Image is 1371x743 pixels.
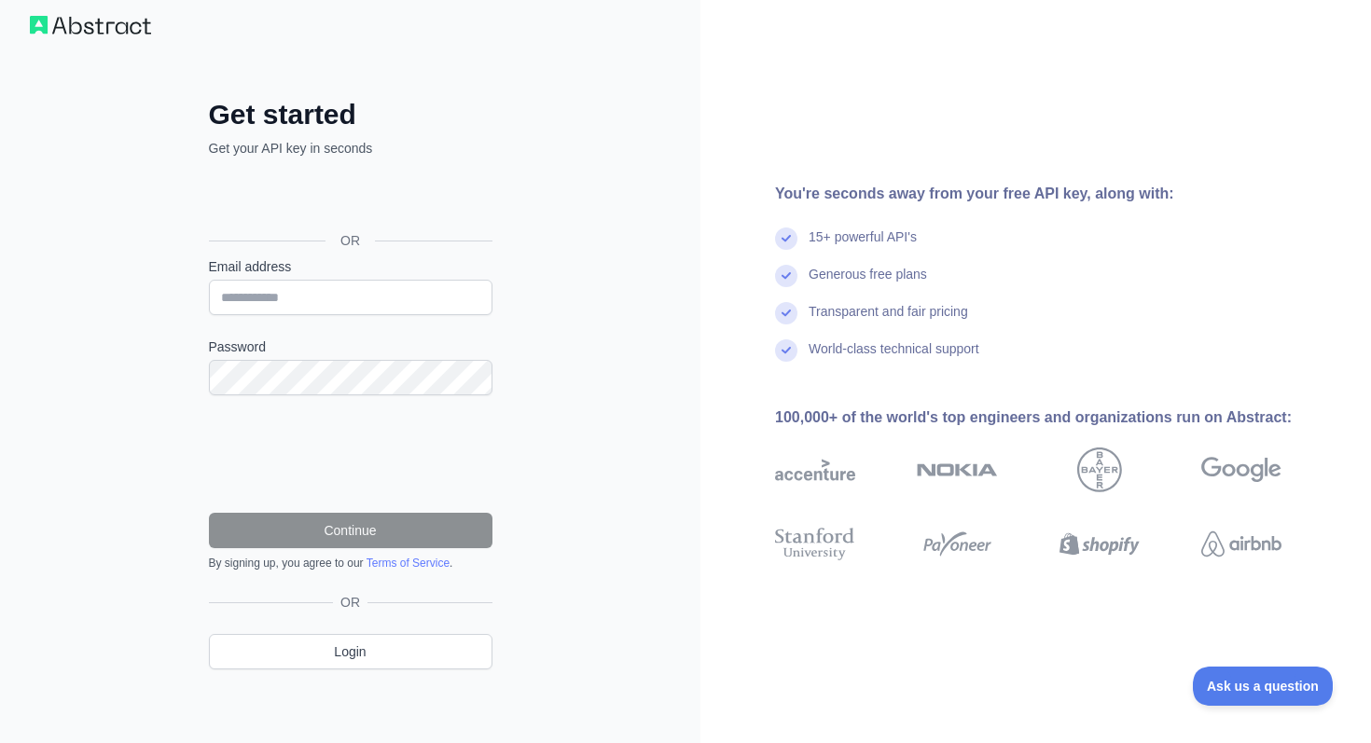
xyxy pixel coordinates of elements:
[1201,524,1281,564] img: airbnb
[209,139,492,158] p: Get your API key in seconds
[775,406,1341,429] div: 100,000+ of the world's top engineers and organizations run on Abstract:
[209,556,492,571] div: By signing up, you agree to our .
[209,418,492,490] iframe: reCAPTCHA
[1077,447,1122,492] img: bayer
[917,447,997,492] img: nokia
[775,302,797,324] img: check mark
[809,265,927,302] div: Generous free plans
[333,593,367,612] span: OR
[809,227,917,265] div: 15+ powerful API's
[1059,524,1140,564] img: shopify
[30,16,151,34] img: Workflow
[200,178,498,219] iframe: Sign in with Google Button
[775,265,797,287] img: check mark
[775,183,1341,205] div: You're seconds away from your free API key, along with:
[209,337,492,356] label: Password
[809,339,979,377] div: World-class technical support
[209,634,492,669] a: Login
[775,447,855,492] img: accenture
[209,257,492,276] label: Email address
[809,302,968,339] div: Transparent and fair pricing
[209,513,492,548] button: Continue
[1193,667,1334,706] iframe: Toggle Customer Support
[917,524,997,564] img: payoneer
[775,524,855,564] img: stanford university
[209,98,492,131] h2: Get started
[1201,447,1281,492] img: google
[367,557,450,570] a: Terms of Service
[775,339,797,362] img: check mark
[775,227,797,250] img: check mark
[325,231,375,250] span: OR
